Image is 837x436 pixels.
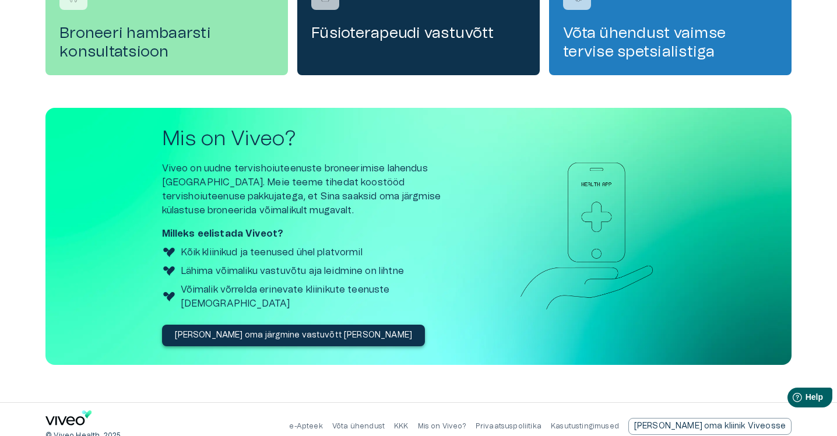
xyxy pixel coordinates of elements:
[162,126,471,152] h2: Mis on Viveo?
[551,423,619,430] a: Kasutustingimused
[563,24,778,61] h4: Võta ühendust vaimse tervise spetsialistiga
[332,421,385,431] p: Võta ühendust
[175,329,413,342] p: [PERSON_NAME] oma järgmine vastuvõtt [PERSON_NAME]
[59,24,274,61] h4: Broneeri hambaarsti konsultatsioon
[746,383,837,416] iframe: Help widget launcher
[162,227,471,241] p: Milleks eelistada Viveot?
[394,423,409,430] a: KKK
[181,283,471,311] p: Võimalik võrrelda erinevate kliinikute teenuste [DEMOGRAPHIC_DATA]
[162,325,425,346] button: [PERSON_NAME] oma järgmine vastuvõtt [PERSON_NAME]
[628,418,792,435] a: Send email to partnership request to viveo
[181,245,363,259] p: Kõik kliinikud ja teenused ühel platvormil
[634,420,786,433] p: [PERSON_NAME] oma kliinik Viveosse
[162,161,471,217] p: Viveo on uudne tervishoiuteenuste broneerimise lahendus [GEOGRAPHIC_DATA]. Meie teeme tihedat koo...
[628,418,792,435] div: [PERSON_NAME] oma kliinik Viveosse
[311,24,526,43] h4: Füsioterapeudi vastuvõtt
[289,423,322,430] a: e-Apteek
[162,245,176,259] img: Viveo logo
[418,421,466,431] p: Mis on Viveo?
[181,264,404,278] p: Lähima võimaliku vastuvõtu aja leidmine on lihtne
[476,423,541,430] a: Privaatsuspoliitika
[162,264,176,278] img: Viveo logo
[45,410,92,430] a: Navigate to home page
[162,290,176,304] img: Viveo logo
